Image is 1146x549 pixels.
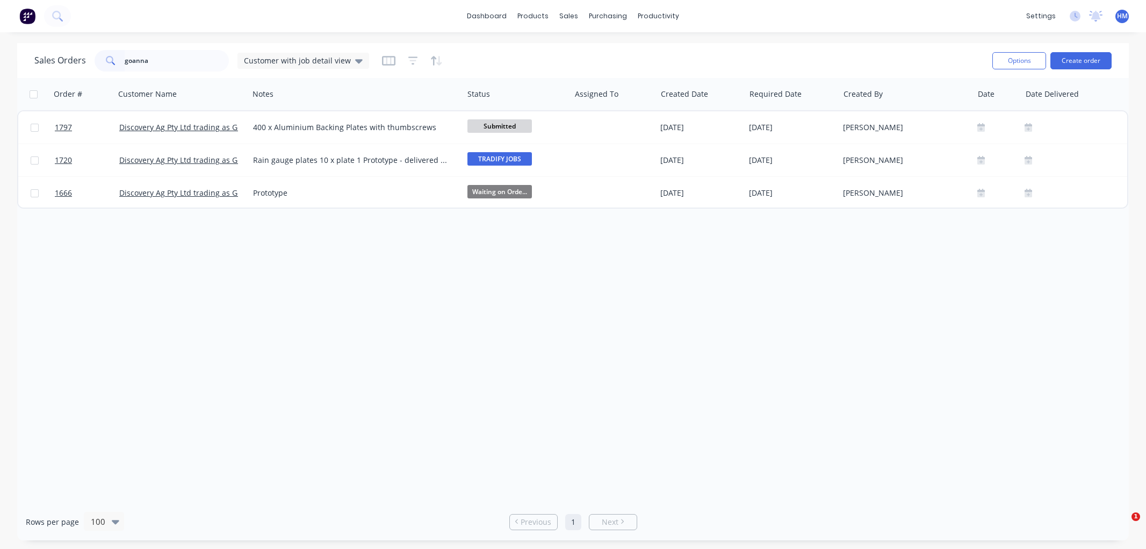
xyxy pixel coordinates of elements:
[1021,8,1061,24] div: settings
[55,155,72,166] span: 1720
[467,89,490,99] div: Status
[992,52,1046,69] button: Options
[253,188,449,198] div: Prototype
[467,185,532,198] span: Waiting on Orde...
[978,89,994,99] div: Date
[54,89,82,99] div: Order #
[583,8,632,24] div: purchasing
[1131,512,1140,521] span: 1
[244,55,351,66] span: Customer with job detail view
[749,122,834,133] div: [DATE]
[512,8,554,24] div: products
[661,89,708,99] div: Created Date
[843,155,962,166] div: [PERSON_NAME]
[1050,52,1112,69] button: Create order
[565,514,581,530] a: Page 1 is your current page
[55,144,119,176] a: 1720
[749,89,802,99] div: Required Date
[467,119,532,133] span: Submitted
[467,152,532,166] span: TRADIFY JOBS
[1026,89,1079,99] div: Date Delivered
[602,517,618,527] span: Next
[843,122,962,133] div: [PERSON_NAME]
[660,122,740,133] div: [DATE]
[1109,512,1135,538] iframe: Intercom live chat
[55,188,72,198] span: 1666
[660,188,740,198] div: [DATE]
[119,188,271,198] a: Discovery Ag Pty Ltd trading as Goanna Ag
[462,8,512,24] a: dashboard
[575,89,618,99] div: Assigned To
[55,111,119,144] a: 1797
[55,122,72,133] span: 1797
[253,155,449,166] div: Rain gauge plates 10 x plate 1 Prototype - delivered [DATE] [PERSON_NAME] 10 x plate 2 Prototype ...
[505,514,642,530] ul: Pagination
[843,188,962,198] div: [PERSON_NAME]
[1117,11,1128,21] span: HM
[253,89,273,99] div: Notes
[26,517,79,527] span: Rows per page
[253,122,449,133] div: 400 x Aluminium Backing Plates with thumbscrews
[55,177,119,209] a: 1666
[118,89,177,99] div: Customer Name
[34,55,86,66] h1: Sales Orders
[660,155,740,166] div: [DATE]
[589,517,637,527] a: Next page
[749,155,834,166] div: [DATE]
[844,89,883,99] div: Created By
[119,155,271,165] a: Discovery Ag Pty Ltd trading as Goanna Ag
[119,122,271,132] a: Discovery Ag Pty Ltd trading as Goanna Ag
[19,8,35,24] img: Factory
[125,50,229,72] input: Search...
[749,188,834,198] div: [DATE]
[521,517,551,527] span: Previous
[554,8,583,24] div: sales
[510,517,557,527] a: Previous page
[632,8,684,24] div: productivity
